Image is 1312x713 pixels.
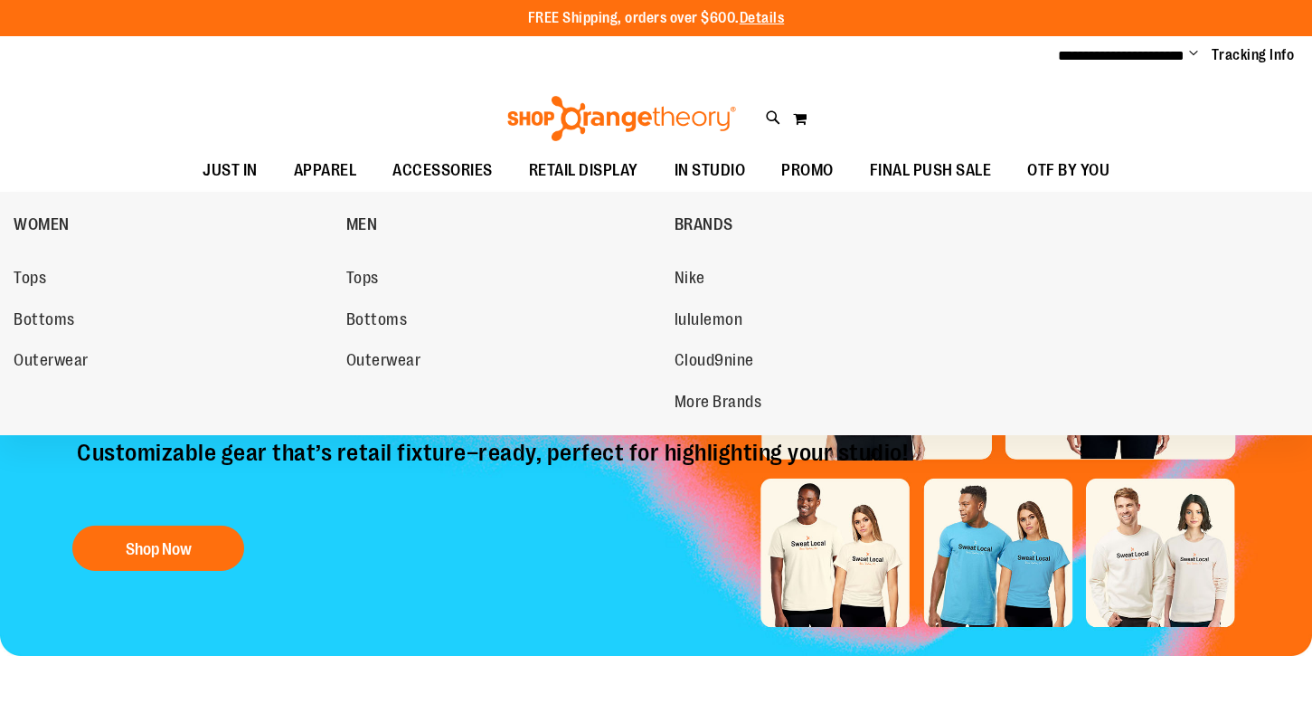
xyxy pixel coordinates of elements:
button: Account menu [1189,46,1198,64]
a: APPAREL [276,150,375,192]
img: Shop Orangetheory [505,96,739,141]
a: BRANDS [675,201,998,248]
span: OTF BY YOU [1027,150,1109,191]
span: Tops [14,269,46,291]
span: Cloud9nine [675,351,754,374]
span: Bottoms [14,310,75,333]
span: lululemon [675,310,743,333]
span: Outerwear [14,351,89,374]
span: JUST IN [203,150,258,191]
span: IN STUDIO [675,150,746,191]
a: RETAIL DISPLAY [511,150,656,192]
p: Customizable gear that’s retail fixture–ready, perfect for highlighting your studio! [63,439,926,508]
a: Tracking Info [1212,45,1295,65]
a: ACCESSORIES [374,150,511,192]
a: OTF BY YOU [1009,150,1128,192]
a: IN STUDIO [656,150,764,192]
a: WOMEN [14,201,337,248]
span: APPAREL [294,150,357,191]
a: Introducing 5 New City Styles -Now in More Colors! Customizable gear that’s retail fixture–ready,... [63,299,926,580]
span: Tops [346,269,379,291]
span: ACCESSORIES [392,150,493,191]
a: PROMO [763,150,852,192]
span: WOMEN [14,215,70,238]
a: FINAL PUSH SALE [852,150,1010,192]
a: MEN [346,201,665,248]
span: MEN [346,215,378,238]
span: Outerwear [346,351,421,374]
p: FREE Shipping, orders over $600. [528,8,785,29]
span: Bottoms [346,310,408,333]
a: JUST IN [184,150,276,192]
span: RETAIL DISPLAY [529,150,638,191]
span: FINAL PUSH SALE [870,150,992,191]
a: Details [740,10,785,26]
span: PROMO [781,150,834,191]
span: Nike [675,269,705,291]
span: BRANDS [675,215,733,238]
span: More Brands [675,393,762,415]
button: Shop Now [72,526,244,571]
